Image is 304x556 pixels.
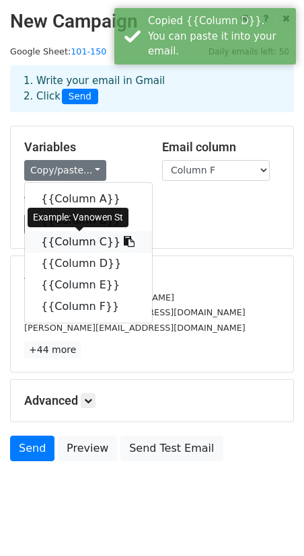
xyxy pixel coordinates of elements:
[10,46,106,56] small: Google Sheet:
[13,73,291,104] div: 1. Write your email in Gmail 2. Click
[120,436,223,461] a: Send Test Email
[24,140,142,155] h5: Variables
[28,208,128,227] div: Example: Vanowen St
[148,13,291,59] div: Copied {{Column D}}. You can paste it into your email.
[24,323,245,333] small: [PERSON_NAME][EMAIL_ADDRESS][DOMAIN_NAME]
[24,393,280,408] h5: Advanced
[25,274,152,296] a: {{Column E}}
[24,160,106,181] a: Copy/paste...
[25,253,152,274] a: {{Column D}}
[25,210,152,231] a: {{Column B}}
[25,188,152,210] a: {{Column A}}
[10,436,54,461] a: Send
[25,296,152,317] a: {{Column F}}
[71,46,106,56] a: 101-150
[10,10,294,33] h2: New Campaign
[25,231,152,253] a: {{Column C}}
[24,307,245,317] small: [PERSON_NAME][EMAIL_ADDRESS][DOMAIN_NAME]
[58,436,117,461] a: Preview
[24,292,174,303] small: [EMAIL_ADDRESS][DOMAIN_NAME]
[162,140,280,155] h5: Email column
[24,342,81,358] a: +44 more
[237,491,304,556] iframe: Chat Widget
[62,89,98,105] span: Send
